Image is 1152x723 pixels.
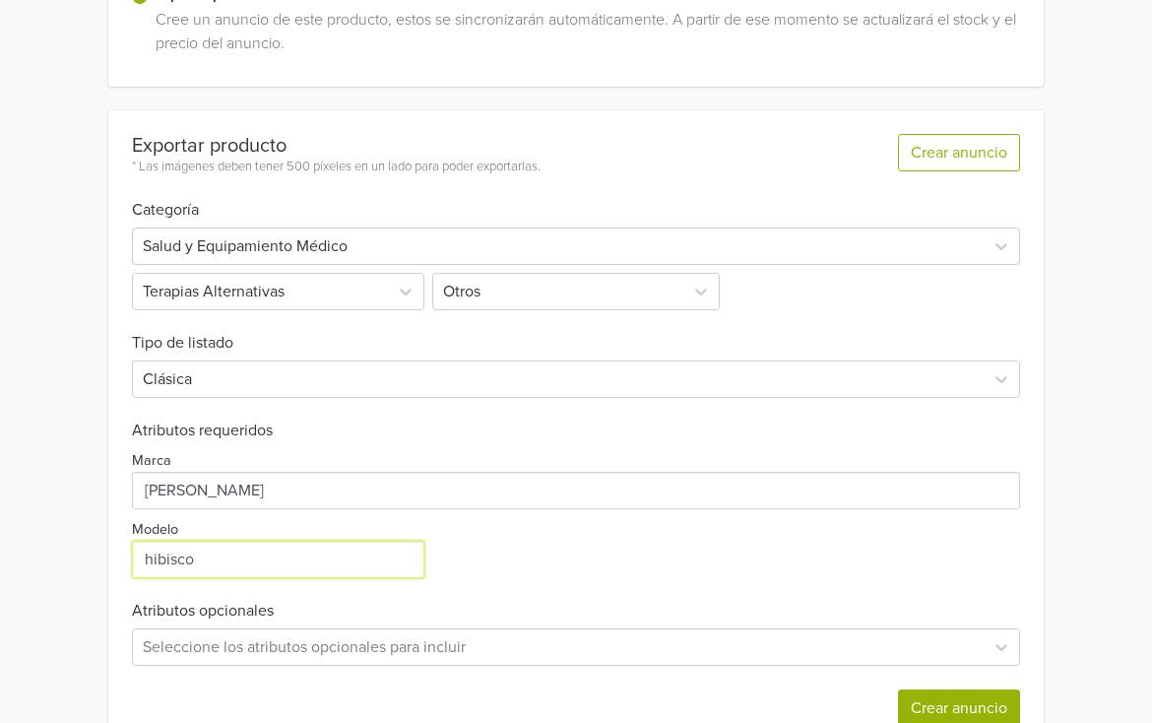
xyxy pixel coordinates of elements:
h6: Atributos requeridos [132,422,1020,440]
label: Modelo [132,519,178,541]
h6: Atributos opcionales [132,602,1020,621]
div: Exportar producto [132,134,541,158]
div: Cree un anuncio de este producto, estos se sincronizarán automáticamente. A partir de ese momento... [148,8,1020,63]
label: Marca [132,450,171,472]
button: Crear anuncio [898,134,1020,171]
div: * Las imágenes deben tener 500 píxeles en un lado para poder exportarlas. [132,158,541,177]
h6: Tipo de listado [132,310,1020,353]
h6: Categoría [132,177,1020,220]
